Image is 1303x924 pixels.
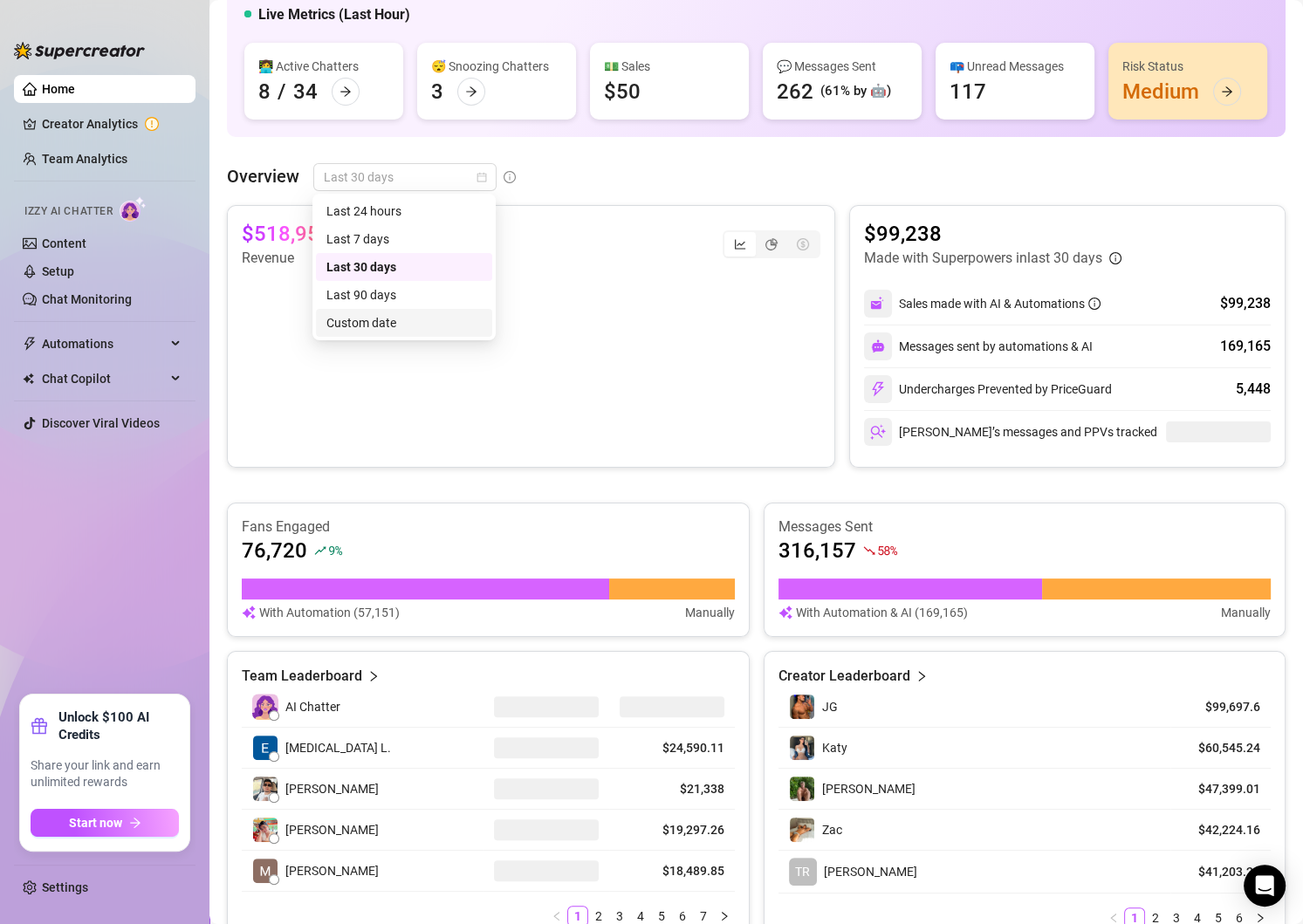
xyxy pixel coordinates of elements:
[42,152,127,166] a: Team Analytics
[797,238,809,250] span: dollar-circle
[328,542,341,558] span: 9 %
[42,292,132,306] a: Chat Monitoring
[431,78,443,106] div: 3
[864,332,1093,360] div: Messages sent by automations & AI
[253,818,278,842] img: Aira Marie
[765,238,778,250] span: pie-chart
[504,171,516,183] span: info-circle
[326,257,482,277] div: Last 30 days
[252,694,278,720] img: izzy-ai-chatter-avatar-DDCN_rTZ.svg
[258,57,389,76] div: 👩‍💻 Active Chatters
[326,202,482,221] div: Last 24 hours
[870,381,886,397] img: svg%3e
[42,236,86,250] a: Content
[242,220,332,248] article: $518,957
[42,365,166,393] span: Chat Copilot
[42,416,160,430] a: Discover Viral Videos
[1109,252,1121,264] span: info-circle
[326,285,482,305] div: Last 90 days
[778,603,792,622] img: svg%3e
[465,86,477,98] span: arrow-right
[129,817,141,829] span: arrow-right
[863,544,875,557] span: fall
[227,163,299,189] article: Overview
[822,700,838,714] span: JG
[790,695,814,719] img: JG
[69,816,122,830] span: Start now
[795,862,810,881] span: TR
[777,57,908,76] div: 💬 Messages Sent
[620,780,724,797] article: $21,338
[864,248,1102,269] article: Made with Superpowers in last 30 days
[824,865,917,879] span: [PERSON_NAME]
[864,375,1112,403] div: Undercharges Prevented by PriceGuard
[1221,86,1233,98] span: arrow-right
[285,861,379,880] span: [PERSON_NAME]
[316,225,492,253] div: Last 7 days
[1181,698,1260,715] article: $99,697.6
[723,230,820,258] div: segmented control
[477,172,487,182] span: calendar
[1255,913,1265,923] span: right
[864,418,1157,446] div: [PERSON_NAME]’s messages and PPVs tracked
[620,739,724,756] article: $24,590.11
[259,603,400,622] article: With Automation (57,151)
[822,782,916,796] span: [PERSON_NAME]
[431,57,562,76] div: 😴 Snoozing Chatters
[871,339,885,353] img: svg%3e
[314,544,326,557] span: rise
[367,666,380,687] span: right
[1220,293,1271,314] div: $99,238
[604,78,641,106] div: $50
[950,78,986,106] div: 117
[1122,57,1253,76] div: Risk Status
[620,862,724,880] article: $18,489.85
[950,57,1080,76] div: 📪 Unread Messages
[42,82,75,96] a: Home
[790,777,814,801] img: Nathaniel
[1220,336,1271,357] div: 169,165
[58,708,179,743] strong: Unlock $100 AI Credits
[326,229,482,249] div: Last 7 days
[242,248,366,269] article: Revenue
[877,542,897,558] span: 58 %
[685,603,735,622] article: Manually
[316,281,492,309] div: Last 90 days
[1221,603,1271,622] article: Manually
[42,880,88,894] a: Settings
[253,859,278,883] img: Mariane Subia
[719,911,730,921] span: right
[242,666,362,687] article: Team Leaderboard
[316,253,492,281] div: Last 30 days
[777,78,813,106] div: 262
[293,78,318,106] div: 34
[324,164,486,190] span: Last 30 days
[620,821,724,838] article: $19,297.26
[242,603,256,622] img: svg%3e
[326,313,482,332] div: Custom date
[552,911,562,921] span: left
[316,197,492,225] div: Last 24 hours
[916,666,928,687] span: right
[604,57,735,76] div: 💵 Sales
[1244,865,1286,907] div: Open Intercom Messenger
[1181,863,1260,880] article: $41,203.26
[24,203,113,220] span: Izzy AI Chatter
[242,517,735,537] article: Fans Engaged
[285,820,379,839] span: [PERSON_NAME]
[778,666,910,687] article: Creator Leaderboard
[242,537,307,565] article: 76,720
[285,697,340,716] span: AI Chatter
[778,517,1272,537] article: Messages Sent
[870,424,886,440] img: svg%3e
[778,537,856,565] article: 316,157
[790,736,814,760] img: Katy
[1236,379,1271,400] div: 5,448
[42,264,74,278] a: Setup
[339,86,352,98] span: arrow-right
[285,779,379,798] span: [PERSON_NAME]
[899,294,1101,313] div: Sales made with AI & Automations
[1181,821,1260,838] article: $42,224.16
[316,309,492,337] div: Custom date
[870,296,886,311] img: svg%3e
